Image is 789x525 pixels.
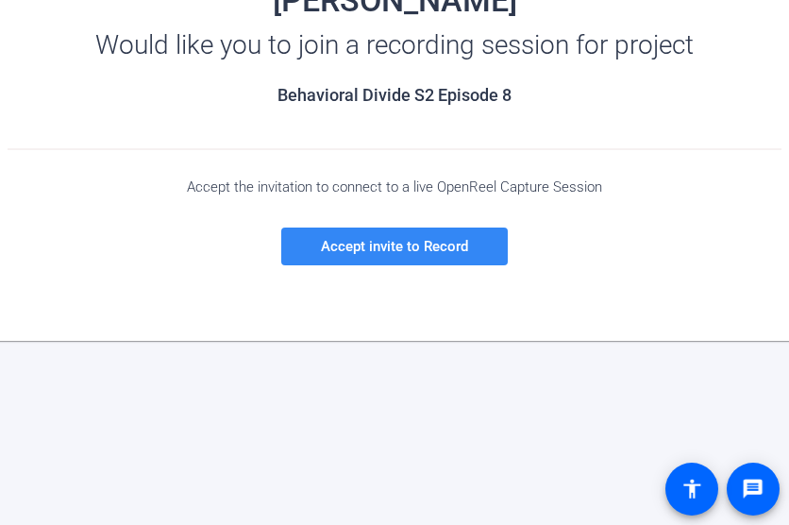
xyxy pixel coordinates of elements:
span: Accept invite to Record [321,238,468,255]
div: Would like you to join a recording session for project [8,30,781,60]
h2: Behavioral Divide S2 Episode 8 [8,85,781,106]
mat-icon: accessibility [680,478,703,500]
a: Accept invite to Record [281,228,508,265]
mat-icon: message [742,478,764,500]
div: Accept the invitation to connect to a live OpenReel Capture Session [8,178,781,195]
